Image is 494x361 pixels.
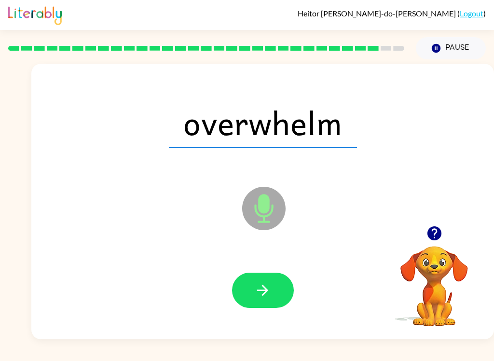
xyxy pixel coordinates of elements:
video: Your browser must support playing .mp4 files to use Literably. Please try using another browser. [386,231,482,328]
span: Heitor [PERSON_NAME]-do-[PERSON_NAME] [298,9,457,18]
div: ( ) [298,9,486,18]
img: Literably [8,4,62,25]
button: Pause [416,37,486,59]
a: Logout [460,9,483,18]
span: overwhelm [169,97,357,148]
